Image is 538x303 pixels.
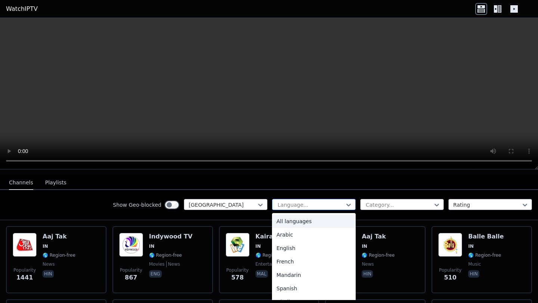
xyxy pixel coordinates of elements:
[272,268,356,282] div: Mandarin
[43,252,75,258] span: 🌎 Region-free
[43,243,48,249] span: IN
[9,176,33,190] button: Channels
[120,267,142,273] span: Popularity
[256,252,288,258] span: 🌎 Region-free
[272,282,356,295] div: Spanish
[43,261,55,267] span: news
[13,267,36,273] span: Popularity
[149,233,192,240] h6: Indywood TV
[444,273,456,282] span: 510
[468,233,504,240] h6: Balle Balle
[362,252,395,258] span: 🌎 Region-free
[362,261,374,267] span: news
[362,270,373,278] p: hin
[272,255,356,268] div: French
[272,241,356,255] div: English
[43,233,75,240] h6: Aaj Tak
[468,261,481,267] span: music
[439,267,461,273] span: Popularity
[113,201,161,209] label: Show Geo-blocked
[362,233,395,240] h6: Aaj Tak
[45,176,67,190] button: Playlists
[256,243,261,249] span: IN
[256,233,290,240] h6: Kairali We
[272,228,356,241] div: Arabic
[256,270,268,278] p: mal
[6,4,38,13] a: WatchIPTV
[149,243,155,249] span: IN
[16,273,33,282] span: 1441
[468,252,501,258] span: 🌎 Region-free
[125,273,137,282] span: 867
[149,261,165,267] span: movies
[272,215,356,228] div: All languages
[468,243,474,249] span: IN
[362,243,367,249] span: IN
[13,233,37,257] img: Aaj Tak
[231,273,244,282] span: 578
[119,233,143,257] img: Indywood TV
[226,267,249,273] span: Popularity
[226,233,250,257] img: Kairali We
[166,261,180,267] span: news
[256,261,288,267] span: entertainment
[149,270,162,278] p: eng
[149,252,182,258] span: 🌎 Region-free
[468,270,479,278] p: hin
[438,233,462,257] img: Balle Balle
[43,270,54,278] p: hin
